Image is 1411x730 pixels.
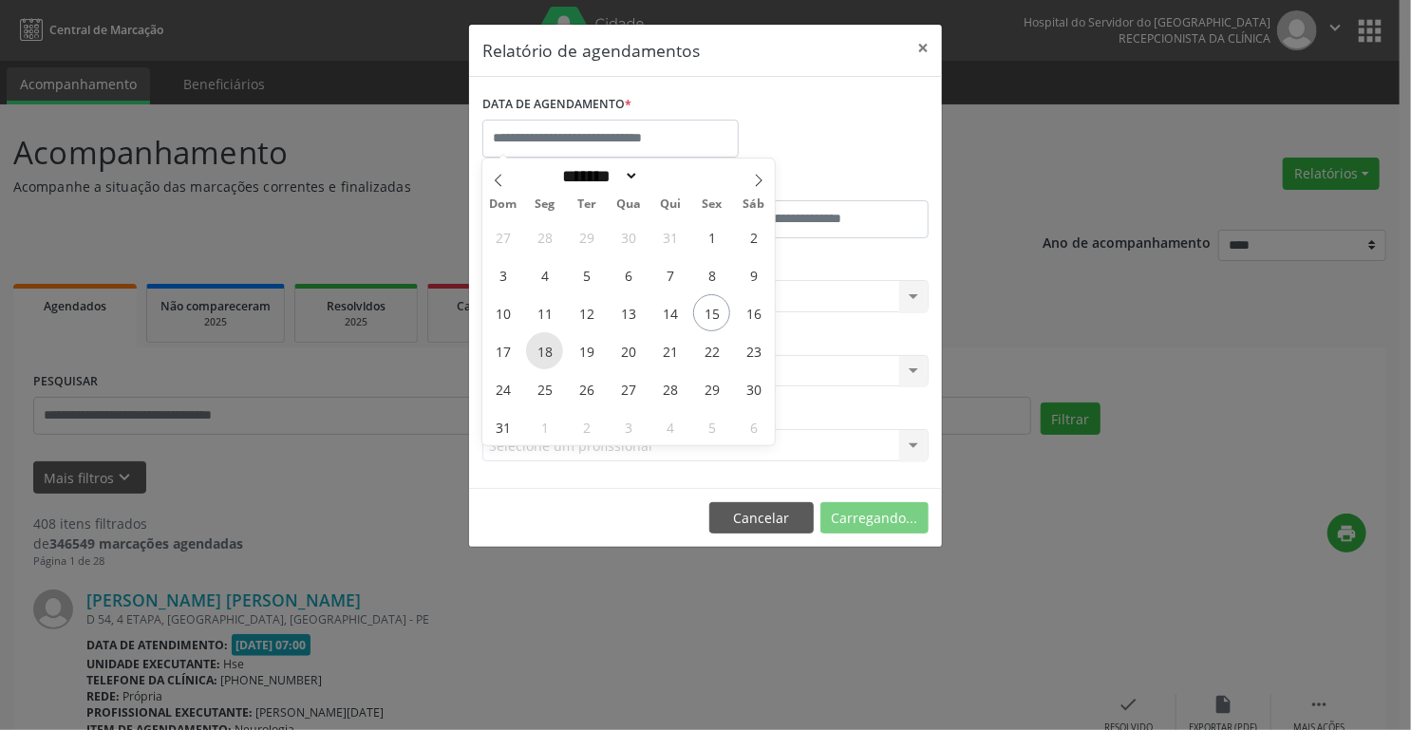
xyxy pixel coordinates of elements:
[733,198,775,211] span: Sáb
[693,408,730,445] span: Setembro 5, 2025
[735,408,772,445] span: Setembro 6, 2025
[651,332,688,369] span: Agosto 21, 2025
[735,370,772,407] span: Agosto 30, 2025
[651,218,688,255] span: Julho 31, 2025
[735,332,772,369] span: Agosto 23, 2025
[482,38,700,63] h5: Relatório de agendamentos
[693,294,730,331] span: Agosto 15, 2025
[610,294,647,331] span: Agosto 13, 2025
[710,171,929,200] label: ATÉ
[735,294,772,331] span: Agosto 16, 2025
[693,218,730,255] span: Agosto 1, 2025
[735,218,772,255] span: Agosto 2, 2025
[482,198,524,211] span: Dom
[568,294,605,331] span: Agosto 12, 2025
[610,408,647,445] span: Setembro 3, 2025
[484,408,521,445] span: Agosto 31, 2025
[651,256,688,293] span: Agosto 7, 2025
[610,218,647,255] span: Julho 30, 2025
[610,332,647,369] span: Agosto 20, 2025
[709,502,814,534] button: Cancelar
[693,256,730,293] span: Agosto 8, 2025
[735,256,772,293] span: Agosto 9, 2025
[484,218,521,255] span: Julho 27, 2025
[568,370,605,407] span: Agosto 26, 2025
[526,218,563,255] span: Julho 28, 2025
[568,408,605,445] span: Setembro 2, 2025
[482,90,631,120] label: DATA DE AGENDAMENTO
[526,370,563,407] span: Agosto 25, 2025
[651,370,688,407] span: Agosto 28, 2025
[693,332,730,369] span: Agosto 22, 2025
[649,198,691,211] span: Qui
[820,502,929,534] button: Carregando...
[610,256,647,293] span: Agosto 6, 2025
[610,370,647,407] span: Agosto 27, 2025
[484,294,521,331] span: Agosto 10, 2025
[555,166,639,186] select: Month
[568,218,605,255] span: Julho 29, 2025
[566,198,608,211] span: Ter
[651,294,688,331] span: Agosto 14, 2025
[526,332,563,369] span: Agosto 18, 2025
[568,256,605,293] span: Agosto 5, 2025
[904,25,942,71] button: Close
[524,198,566,211] span: Seg
[526,408,563,445] span: Setembro 1, 2025
[691,198,733,211] span: Sex
[526,256,563,293] span: Agosto 4, 2025
[484,256,521,293] span: Agosto 3, 2025
[484,332,521,369] span: Agosto 17, 2025
[693,370,730,407] span: Agosto 29, 2025
[651,408,688,445] span: Setembro 4, 2025
[639,166,702,186] input: Year
[526,294,563,331] span: Agosto 11, 2025
[484,370,521,407] span: Agosto 24, 2025
[568,332,605,369] span: Agosto 19, 2025
[608,198,649,211] span: Qua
